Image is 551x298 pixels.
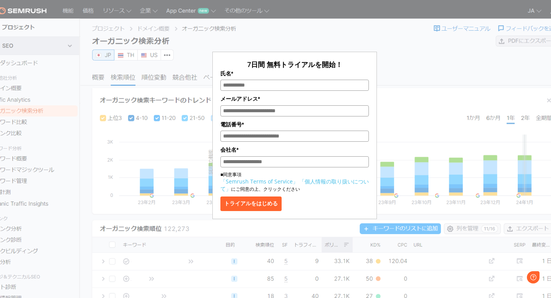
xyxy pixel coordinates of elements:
[220,95,369,103] label: メールアドレス*
[220,178,369,192] a: 「個人情報の取り扱いについて」
[220,171,369,193] p: ■同意事項 にご同意の上、クリックください
[220,120,369,129] label: 電話番号*
[220,178,298,185] a: 「Semrush Terms of Service」
[247,60,342,69] span: 7日間 無料トライアルを開始！
[220,196,282,211] button: トライアルをはじめる
[483,268,543,290] iframe: Help widget launcher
